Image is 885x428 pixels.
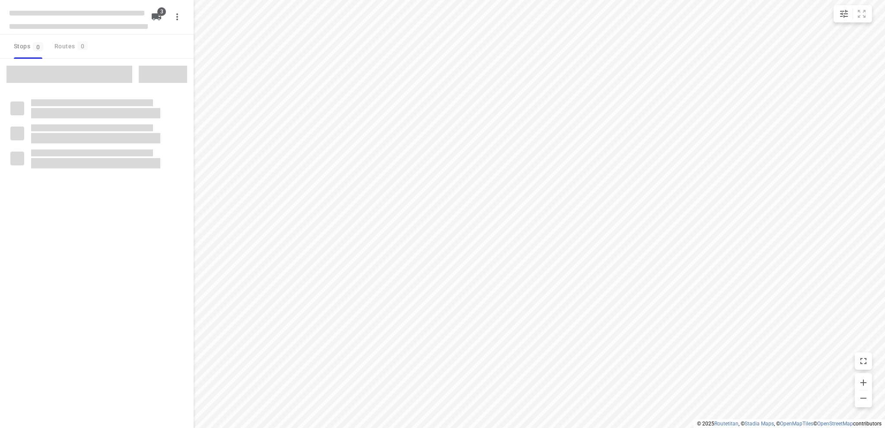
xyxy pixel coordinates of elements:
[745,421,774,427] a: Stadia Maps
[835,5,853,22] button: Map settings
[817,421,853,427] a: OpenStreetMap
[780,421,813,427] a: OpenMapTiles
[697,421,882,427] li: © 2025 , © , © © contributors
[714,421,739,427] a: Routetitan
[834,5,872,22] div: small contained button group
